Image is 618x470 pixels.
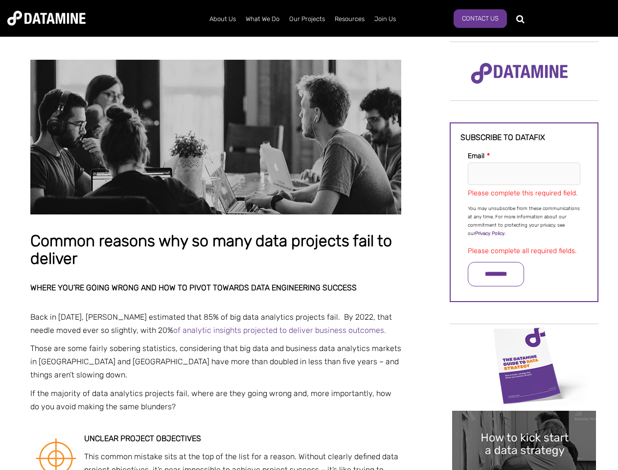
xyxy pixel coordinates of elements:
[468,152,484,160] span: Email
[464,56,574,91] img: Datamine Logo No Strapline - Purple
[468,247,576,255] label: Please complete all required fields.
[205,6,241,32] a: About Us
[452,325,596,406] img: Data Strategy Cover thumbnail
[284,6,330,32] a: Our Projects
[475,231,504,236] a: Privacy Policy
[241,6,284,32] a: What We Do
[468,189,577,197] label: Please complete this required field.
[30,283,401,292] h2: Where you’re going wrong and how to pivot towards data engineering success
[454,9,507,28] a: Contact Us
[173,326,386,335] a: of analytic insights projected to deliver business outcomes.
[30,233,401,267] h1: Common reasons why so many data projects fail to deliver
[30,387,401,413] p: If the majority of data analytics projects fail, where are they going wrong and, more importantly...
[30,342,401,382] p: Those are some fairly sobering statistics, considering that big data and business data analytics ...
[369,6,401,32] a: Join Us
[460,133,588,142] h3: Subscribe to datafix
[30,60,401,214] img: Common reasons why so many data projects fail to deliver
[7,11,86,25] img: Datamine
[84,434,201,443] strong: Unclear project objectives
[330,6,369,32] a: Resources
[30,310,401,337] p: Back in [DATE], [PERSON_NAME] estimated that 85% of big data analytics projects fail. By 2022, th...
[468,205,580,238] p: You may unsubscribe from these communications at any time. For more information about our commitm...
